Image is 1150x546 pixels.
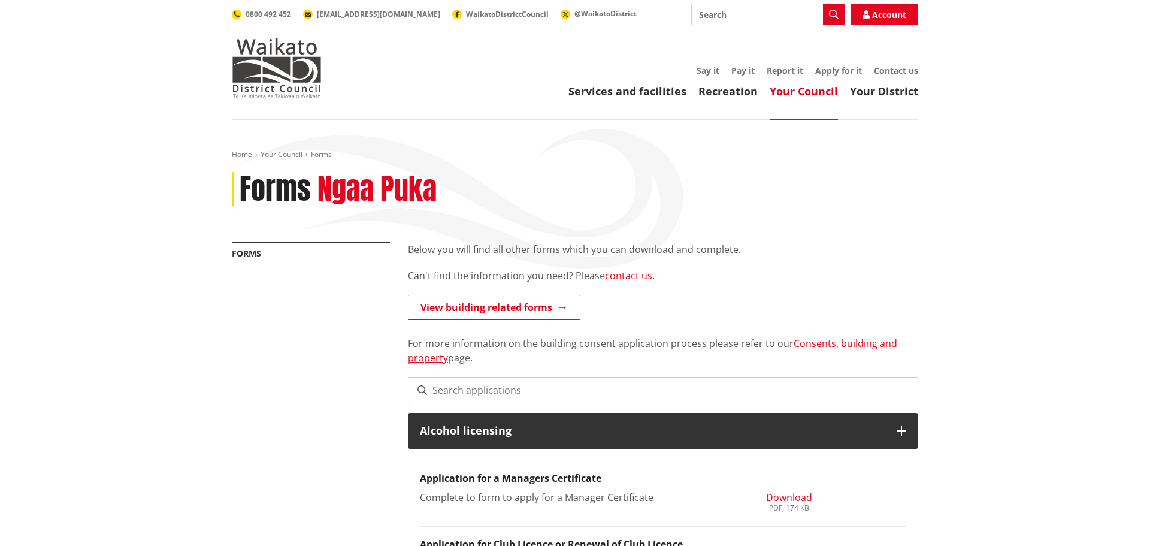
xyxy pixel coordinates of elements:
a: Account [851,4,918,25]
a: Services and facilities [568,84,686,98]
a: Download PDF, 174 KB [766,490,812,512]
p: Complete to form to apply for a Manager Certificate [420,490,738,505]
span: Download [766,491,812,504]
a: Contact us [874,65,918,76]
a: Home [232,149,252,159]
div: PDF, 174 KB [766,505,812,512]
a: Recreation [698,84,758,98]
a: View building related forms [408,295,580,320]
a: Forms [232,248,261,259]
a: 0800 492 452 [232,9,291,19]
a: Your Council [770,84,838,98]
h3: Alcohol licensing [420,425,885,437]
h2: Ngaa Puka [317,172,437,207]
a: Your District [850,84,918,98]
a: Your Council [261,149,302,159]
a: contact us [605,269,652,282]
input: Search input [691,4,845,25]
a: WaikatoDistrictCouncil [452,9,549,19]
a: Consents, building and property [408,337,897,364]
img: Waikato District Council - Te Kaunihera aa Takiwaa o Waikato [232,38,322,98]
span: 0800 492 452 [246,9,291,19]
p: Below you will find all other forms which you can download and complete. [408,242,918,257]
nav: breadcrumb [232,150,918,160]
a: Report it [767,65,803,76]
span: Forms [311,149,332,159]
a: Say it [697,65,719,76]
a: @WaikatoDistrict [561,8,637,19]
h3: Application for a Managers Certificate [420,473,906,484]
a: [EMAIL_ADDRESS][DOMAIN_NAME] [303,9,440,19]
p: Can't find the information you need? Please . [408,269,918,283]
a: Apply for it [815,65,862,76]
p: For more information on the building consent application process please refer to our page. [408,322,918,365]
span: [EMAIL_ADDRESS][DOMAIN_NAME] [317,9,440,19]
span: WaikatoDistrictCouncil [466,9,549,19]
span: @WaikatoDistrict [574,8,637,19]
a: Pay it [731,65,755,76]
input: Search applications [408,377,918,403]
h1: Forms [240,172,311,207]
